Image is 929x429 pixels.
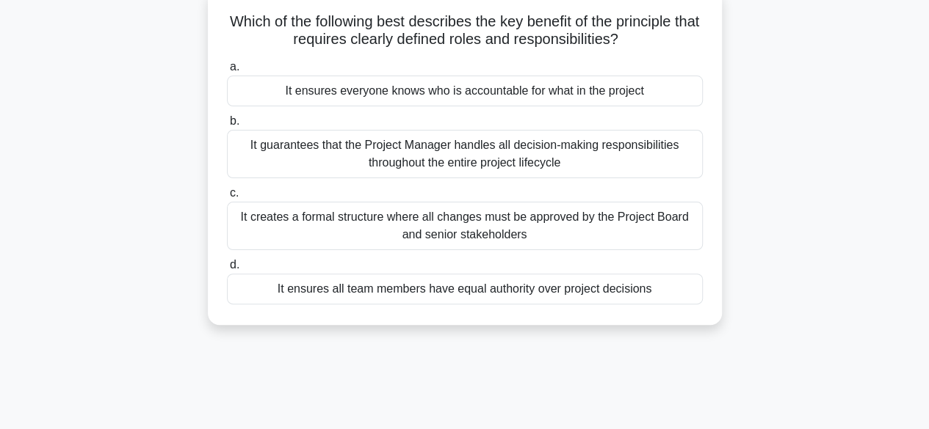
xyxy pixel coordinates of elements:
[230,258,239,271] span: d.
[230,60,239,73] span: a.
[227,76,703,106] div: It ensures everyone knows who is accountable for what in the project
[230,114,239,127] span: b.
[227,202,703,250] div: It creates a formal structure where all changes must be approved by the Project Board and senior ...
[230,186,239,199] span: c.
[225,12,704,49] h5: Which of the following best describes the key benefit of the principle that requires clearly defi...
[227,274,703,304] div: It ensures all team members have equal authority over project decisions
[227,130,703,178] div: It guarantees that the Project Manager handles all decision-making responsibilities throughout th...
